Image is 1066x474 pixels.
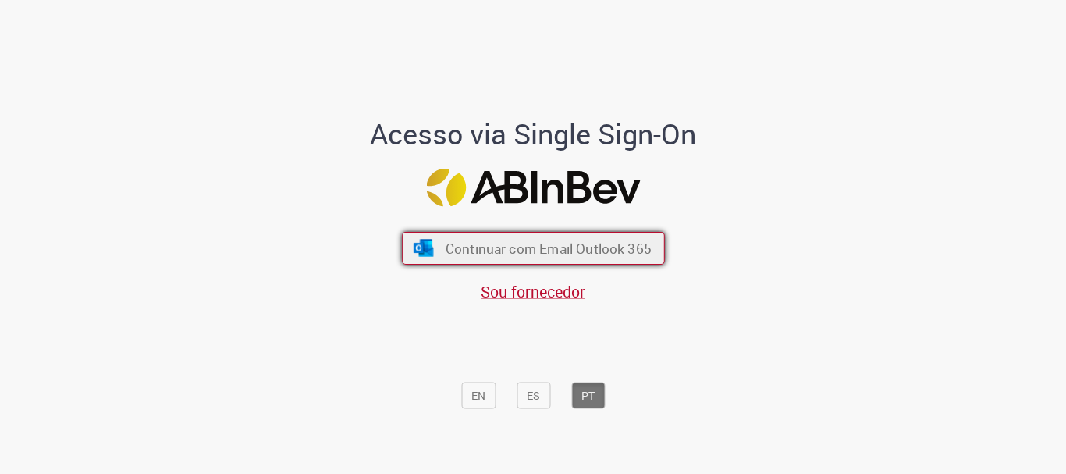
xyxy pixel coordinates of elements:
img: Logo ABInBev [426,169,640,207]
button: EN [461,383,496,409]
button: ícone Azure/Microsoft 360 Continuar com Email Outlook 365 [402,232,665,265]
button: PT [571,383,605,409]
button: ES [517,383,550,409]
a: Sou fornecedor [481,281,585,302]
span: Continuar com Email Outlook 365 [445,240,651,258]
img: ícone Azure/Microsoft 360 [412,240,435,257]
h1: Acesso via Single Sign-On [317,119,750,150]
